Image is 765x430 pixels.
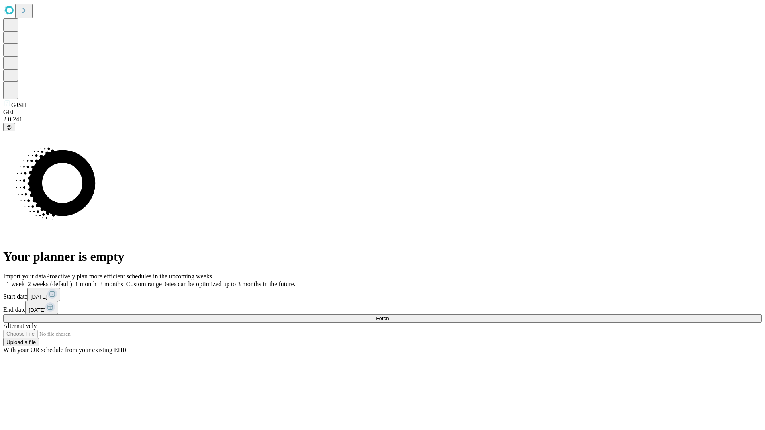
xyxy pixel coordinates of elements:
span: Proactively plan more efficient schedules in the upcoming weeks. [46,273,214,279]
span: [DATE] [31,294,47,300]
button: Fetch [3,314,762,322]
button: [DATE] [27,288,60,301]
span: 3 months [100,281,123,287]
span: Dates can be optimized up to 3 months in the future. [162,281,295,287]
button: @ [3,123,15,131]
h1: Your planner is empty [3,249,762,264]
span: 2 weeks (default) [28,281,72,287]
div: 2.0.241 [3,116,762,123]
span: Import your data [3,273,46,279]
div: End date [3,301,762,314]
div: Start date [3,288,762,301]
button: [DATE] [25,301,58,314]
span: 1 month [75,281,96,287]
span: Custom range [126,281,162,287]
span: With your OR schedule from your existing EHR [3,346,127,353]
button: Upload a file [3,338,39,346]
span: [DATE] [29,307,45,313]
span: Fetch [376,315,389,321]
span: @ [6,124,12,130]
div: GEI [3,109,762,116]
span: Alternatively [3,322,37,329]
span: 1 week [6,281,25,287]
span: GJSH [11,102,26,108]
